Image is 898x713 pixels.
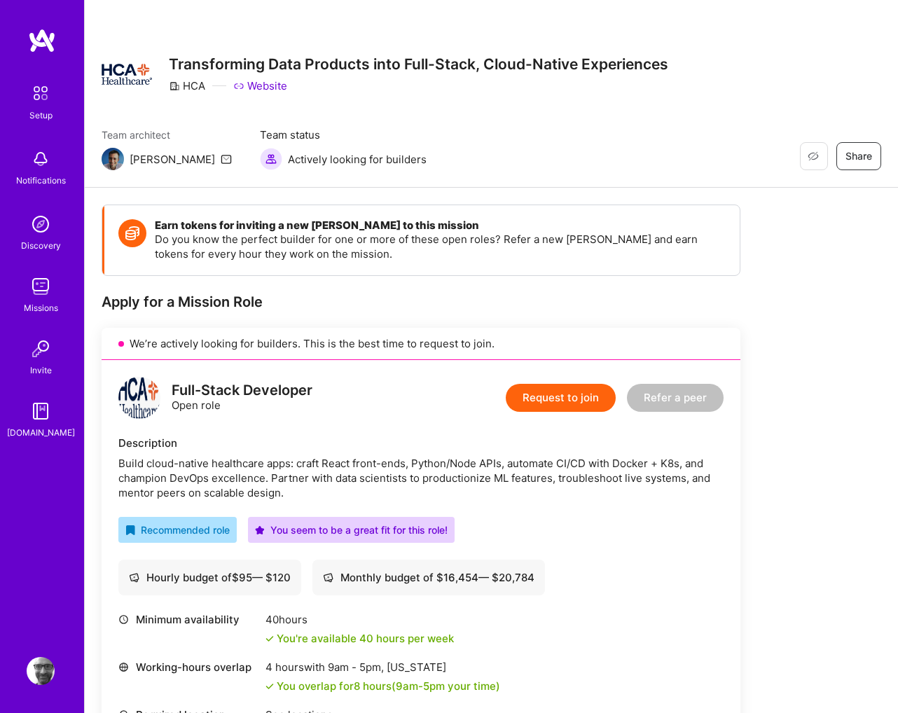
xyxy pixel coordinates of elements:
img: discovery [27,210,55,238]
p: Do you know the perfect builder for one or more of these open roles? Refer a new [PERSON_NAME] an... [155,232,726,261]
div: Build cloud-native healthcare apps: craft React front-ends, Python/Node APIs, automate CI/CD with... [118,456,724,500]
i: icon Mail [221,153,232,165]
div: Description [118,436,724,450]
span: Team architect [102,127,232,142]
div: Full-Stack Developer [172,383,312,398]
span: Actively looking for builders [288,152,427,167]
i: icon Check [265,682,274,691]
div: Notifications [16,173,66,188]
img: setup [26,78,55,108]
img: logo [118,377,160,419]
a: Website [233,78,287,93]
div: 4 hours with [US_STATE] [265,660,500,674]
i: icon Cash [323,572,333,583]
button: Share [836,142,881,170]
div: Minimum availability [118,612,258,627]
img: Team Architect [102,148,124,170]
img: bell [27,145,55,173]
i: icon EyeClosed [808,151,819,162]
div: [DOMAIN_NAME] [7,425,75,440]
i: icon Clock [118,614,129,625]
button: Request to join [506,384,616,412]
i: icon World [118,662,129,672]
img: logo [28,28,56,53]
div: Invite [30,363,52,378]
a: User Avatar [23,657,58,685]
div: HCA [169,78,205,93]
div: Monthly budget of $ 16,454 — $ 20,784 [323,570,534,585]
div: Discovery [21,238,61,253]
div: Hourly budget of $ 95 — $ 120 [129,570,291,585]
div: Missions [24,300,58,315]
img: Token icon [118,219,146,247]
h3: Transforming Data Products into Full-Stack, Cloud-Native Experiences [169,55,668,73]
span: 9am - 5pm [396,679,445,693]
span: Share [845,149,872,163]
i: icon Cash [129,572,139,583]
img: Actively looking for builders [260,148,282,170]
div: You overlap for 8 hours ( your time) [277,679,500,693]
i: icon Check [265,635,274,643]
img: User Avatar [27,657,55,685]
h4: Earn tokens for inviting a new [PERSON_NAME] to this mission [155,219,726,232]
div: We’re actively looking for builders. This is the best time to request to join. [102,328,740,360]
img: Company Logo [102,64,152,85]
div: You're available 40 hours per week [265,631,454,646]
div: Setup [29,108,53,123]
span: 9am - 5pm , [325,660,387,674]
div: 40 hours [265,612,454,627]
img: guide book [27,397,55,425]
div: Working-hours overlap [118,660,258,674]
span: Team status [260,127,427,142]
img: Invite [27,335,55,363]
i: icon PurpleStar [255,525,265,535]
div: Apply for a Mission Role [102,293,740,311]
div: Recommended role [125,522,230,537]
i: icon RecommendedBadge [125,525,135,535]
button: Refer a peer [627,384,724,412]
div: [PERSON_NAME] [130,152,215,167]
i: icon CompanyGray [169,81,180,92]
div: You seem to be a great fit for this role! [255,522,448,537]
img: teamwork [27,272,55,300]
div: Open role [172,383,312,413]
